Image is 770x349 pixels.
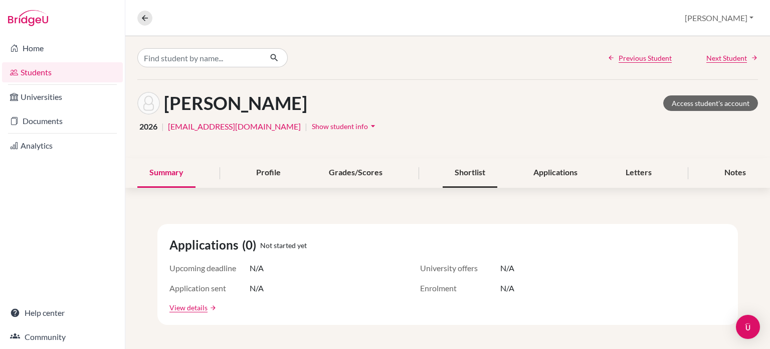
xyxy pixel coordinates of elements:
span: Upcoming deadline [169,262,250,274]
a: [EMAIL_ADDRESS][DOMAIN_NAME] [168,121,301,133]
button: Show student infoarrow_drop_down [311,119,378,134]
div: Summary [137,158,196,188]
div: Applications [521,158,590,188]
a: Next Student [706,53,758,63]
a: Access student's account [663,95,758,111]
div: Letters [614,158,664,188]
button: [PERSON_NAME] [680,9,758,28]
span: (0) [242,236,260,254]
span: N/A [250,282,264,294]
a: Home [2,38,123,58]
span: Enrolment [420,282,500,294]
span: N/A [250,262,264,274]
span: N/A [500,282,514,294]
div: Grades/Scores [317,158,395,188]
span: Not started yet [260,240,307,251]
span: Show student info [312,122,368,131]
div: Profile [244,158,293,188]
a: Documents [2,111,123,131]
img: Siyun Lee's avatar [137,92,160,114]
a: Analytics [2,136,123,156]
a: arrow_forward [208,304,217,311]
div: Shortlist [443,158,497,188]
span: | [305,121,307,133]
div: Open Intercom Messenger [736,315,760,339]
div: Notes [712,158,758,188]
span: Application sent [169,282,250,294]
input: Find student by name... [137,48,262,67]
i: arrow_drop_down [368,121,378,131]
span: Applications [169,236,242,254]
a: Community [2,327,123,347]
span: University offers [420,262,500,274]
a: Previous Student [608,53,672,63]
h1: [PERSON_NAME] [164,92,307,114]
span: N/A [500,262,514,274]
span: | [161,121,164,133]
a: Universities [2,87,123,107]
span: Previous Student [619,53,672,63]
a: View details [169,302,208,313]
a: Students [2,62,123,82]
span: Next Student [706,53,747,63]
img: Bridge-U [8,10,48,26]
span: 2026 [139,121,157,133]
a: Help center [2,303,123,323]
